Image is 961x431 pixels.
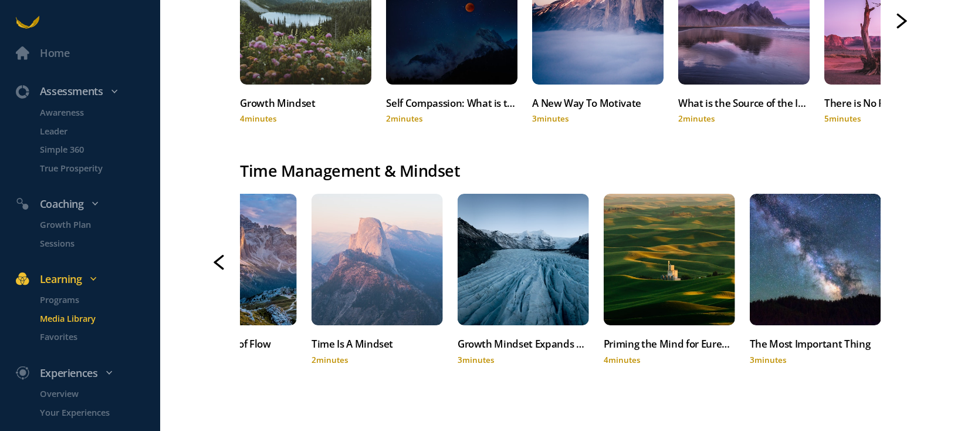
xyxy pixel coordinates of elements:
[24,330,160,344] a: Favorites
[24,236,160,250] a: Sessions
[40,293,158,307] p: Programs
[458,335,589,352] div: Growth Mindset Expands Time
[40,312,158,325] p: Media Library
[386,95,517,112] div: Self Compassion: What is the Inner Critic
[24,293,160,307] a: Programs
[240,159,881,184] div: Time Management & Mindset
[8,271,165,288] div: Learning
[40,124,158,137] p: Leader
[40,218,158,231] p: Growth Plan
[40,236,158,250] p: Sessions
[312,355,443,365] div: 2 minutes
[40,161,158,174] p: True Prosperity
[40,405,158,419] p: Your Experiences
[8,83,165,100] div: Assessments
[24,387,160,400] a: Overview
[532,113,664,124] div: 3 minutes
[8,365,165,382] div: Experiences
[40,106,158,119] p: Awareness
[824,95,956,112] div: There is No Failure
[312,335,443,352] div: Time Is A Mindset
[458,355,589,365] div: 3 minutes
[40,143,158,156] p: Simple 360
[8,196,165,213] div: Coaching
[24,143,160,156] a: Simple 360
[24,106,160,119] a: Awareness
[678,113,810,124] div: 2 minutes
[240,95,371,112] div: Growth Mindset
[604,355,735,365] div: 4 minutes
[532,95,664,112] div: A New Way To Motivate
[386,113,517,124] div: 2 minutes
[24,405,160,419] a: Your Experiences
[750,335,881,352] div: The Most Important Thing
[24,218,160,231] a: Growth Plan
[24,124,160,137] a: Leader
[604,335,735,352] div: Priming the Mind for Eureka Insights
[40,387,158,400] p: Overview
[24,161,160,174] a: True Prosperity
[678,95,810,112] div: What is the Source of the Inner Critic
[240,113,371,124] div: 4 minutes
[40,45,70,62] div: Home
[824,113,956,124] div: 5 minutes
[40,330,158,344] p: Favorites
[750,355,881,365] div: 3 minutes
[24,312,160,325] a: Media Library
